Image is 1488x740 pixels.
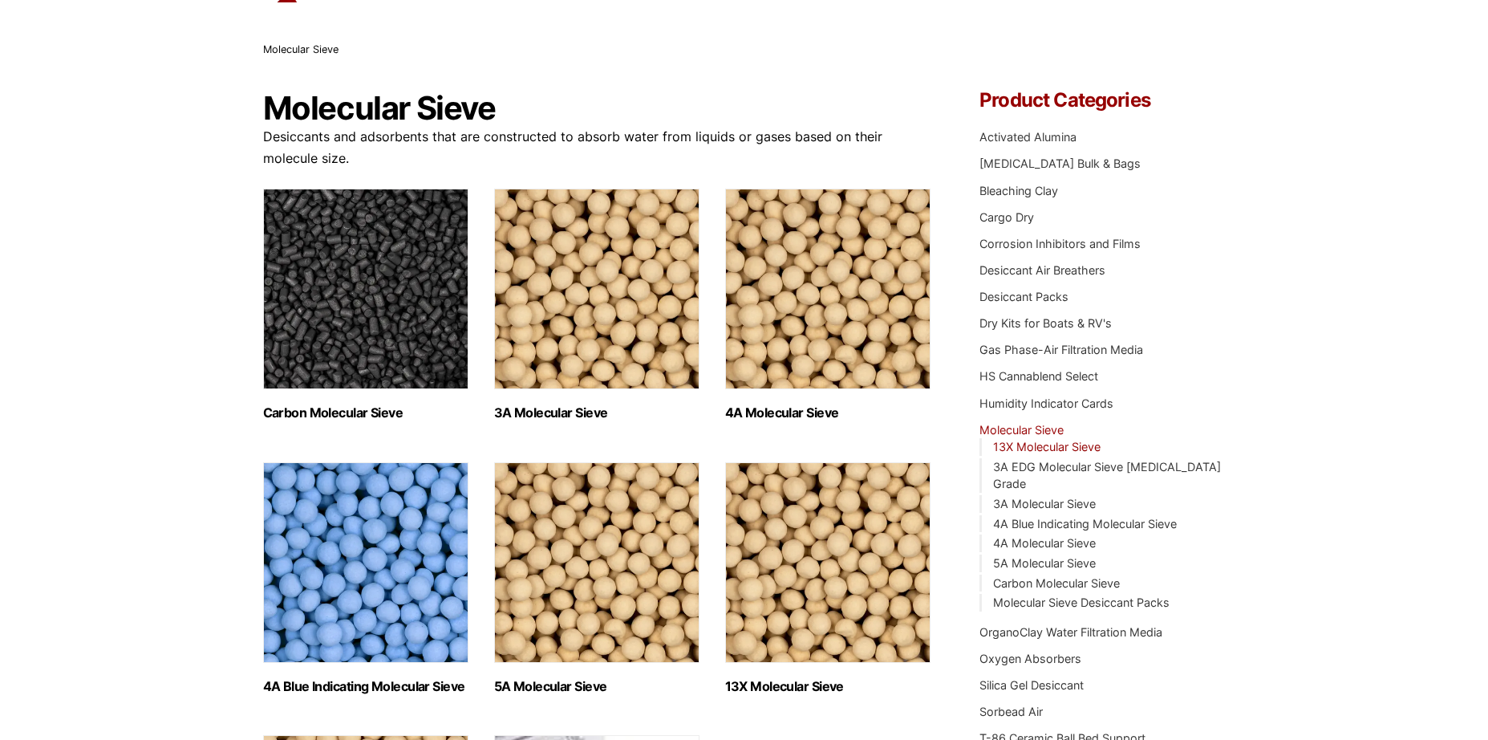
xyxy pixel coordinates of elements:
a: Silica Gel Desiccant [979,678,1084,692]
a: 3A EDG Molecular Sieve [MEDICAL_DATA] Grade [993,460,1221,491]
img: 3A Molecular Sieve [494,189,699,389]
a: Activated Alumina [979,130,1076,144]
span: Molecular Sieve [263,43,339,55]
a: Sorbead Air [979,705,1043,718]
a: Visit product category 4A Blue Indicating Molecular Sieve [263,462,468,694]
h4: Product Categories [979,91,1225,110]
a: 3A Molecular Sieve [993,497,1096,510]
img: 13X Molecular Sieve [725,462,931,663]
h2: 3A Molecular Sieve [494,405,699,421]
a: Visit product category 5A Molecular Sieve [494,462,699,694]
a: Carbon Molecular Sieve [993,576,1120,590]
h2: Carbon Molecular Sieve [263,405,468,421]
h2: 4A Molecular Sieve [725,405,931,421]
a: Humidity Indicator Cards [979,396,1113,410]
a: Visit product category 3A Molecular Sieve [494,189,699,421]
a: Bleaching Clay [979,184,1058,197]
a: Oxygen Absorbers [979,652,1081,665]
a: 4A Blue Indicating Molecular Sieve [993,517,1177,531]
a: Corrosion Inhibitors and Films [979,237,1141,250]
a: OrganoClay Water Filtration Media [979,625,1162,639]
a: Molecular Sieve [979,423,1064,437]
a: HS Cannablend Select [979,369,1098,383]
h2: 13X Molecular Sieve [725,679,931,694]
a: Dry Kits for Boats & RV's [979,316,1112,330]
a: Desiccant Packs [979,290,1068,303]
a: Gas Phase-Air Filtration Media [979,343,1143,356]
img: 4A Molecular Sieve [725,189,931,389]
a: 13X Molecular Sieve [993,440,1101,453]
a: Visit product category Carbon Molecular Sieve [263,189,468,421]
a: 5A Molecular Sieve [993,556,1096,570]
a: Molecular Sieve Desiccant Packs [993,596,1170,609]
img: 5A Molecular Sieve [494,462,699,663]
h1: Molecular Sieve [263,91,932,126]
p: Desiccants and adsorbents that are constructed to absorb water from liquids or gases based on the... [263,126,932,169]
img: Carbon Molecular Sieve [263,189,468,389]
a: Cargo Dry [979,210,1034,224]
h2: 5A Molecular Sieve [494,679,699,694]
a: Visit product category 13X Molecular Sieve [725,462,931,694]
a: 4A Molecular Sieve [993,536,1096,550]
a: Visit product category 4A Molecular Sieve [725,189,931,421]
h2: 4A Blue Indicating Molecular Sieve [263,679,468,694]
img: 4A Blue Indicating Molecular Sieve [263,462,468,663]
a: [MEDICAL_DATA] Bulk & Bags [979,157,1141,170]
a: Desiccant Air Breathers [979,263,1105,277]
